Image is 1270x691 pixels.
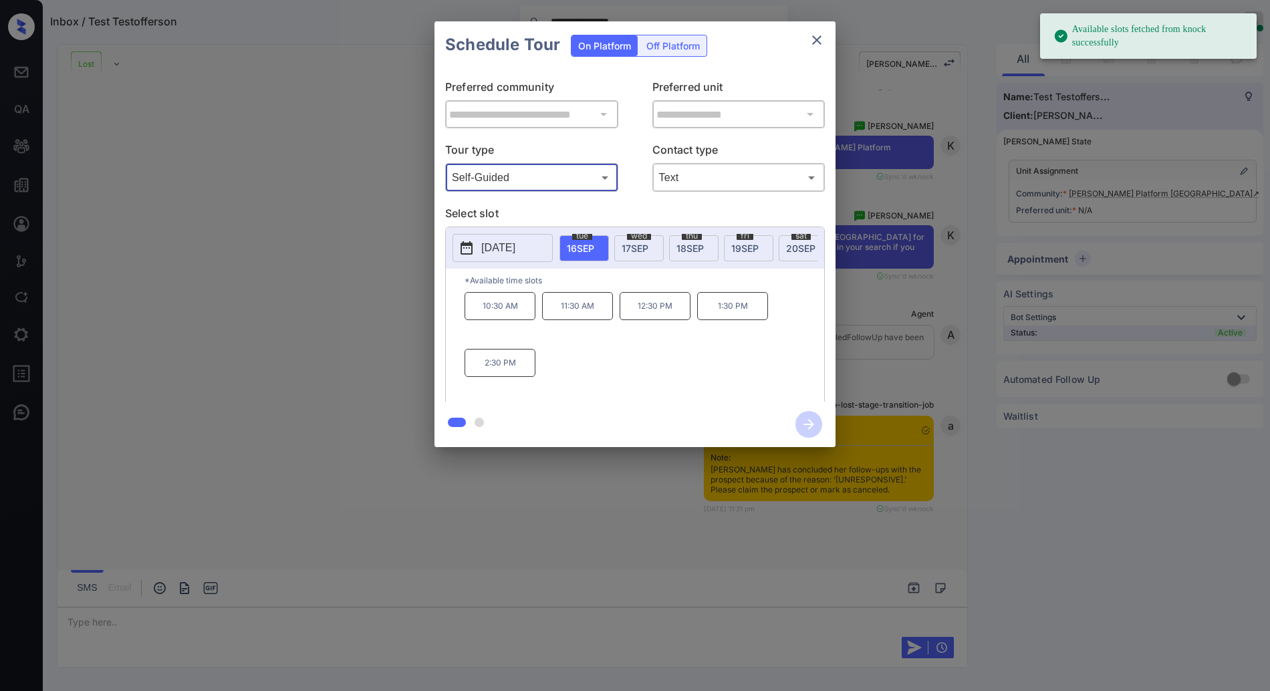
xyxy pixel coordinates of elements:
button: [DATE] [453,234,553,262]
span: fri [737,232,753,240]
span: thu [682,232,702,240]
span: 16 SEP [567,243,594,254]
div: date-select [669,235,719,261]
span: 17 SEP [622,243,648,254]
span: 18 SEP [676,243,704,254]
span: sat [791,232,811,240]
div: date-select [779,235,828,261]
div: date-select [559,235,609,261]
p: 1:30 PM [697,292,768,320]
p: [DATE] [481,240,515,256]
p: 10:30 AM [465,292,535,320]
p: *Available time slots [465,269,824,292]
p: Preferred community [445,79,618,100]
div: Text [656,166,822,188]
button: close [803,27,830,53]
span: 19 SEP [731,243,759,254]
p: 2:30 PM [465,349,535,377]
span: tue [572,232,592,240]
p: Select slot [445,205,825,227]
span: wed [627,232,651,240]
p: 12:30 PM [620,292,690,320]
span: 20 SEP [786,243,815,254]
div: Available slots fetched from knock successfully [1053,17,1246,55]
div: Self-Guided [449,166,615,188]
h2: Schedule Tour [434,21,571,68]
div: date-select [614,235,664,261]
div: Off Platform [640,35,707,56]
div: On Platform [571,35,638,56]
p: Preferred unit [652,79,825,100]
p: Contact type [652,142,825,163]
p: Tour type [445,142,618,163]
p: 11:30 AM [542,292,613,320]
div: date-select [724,235,773,261]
